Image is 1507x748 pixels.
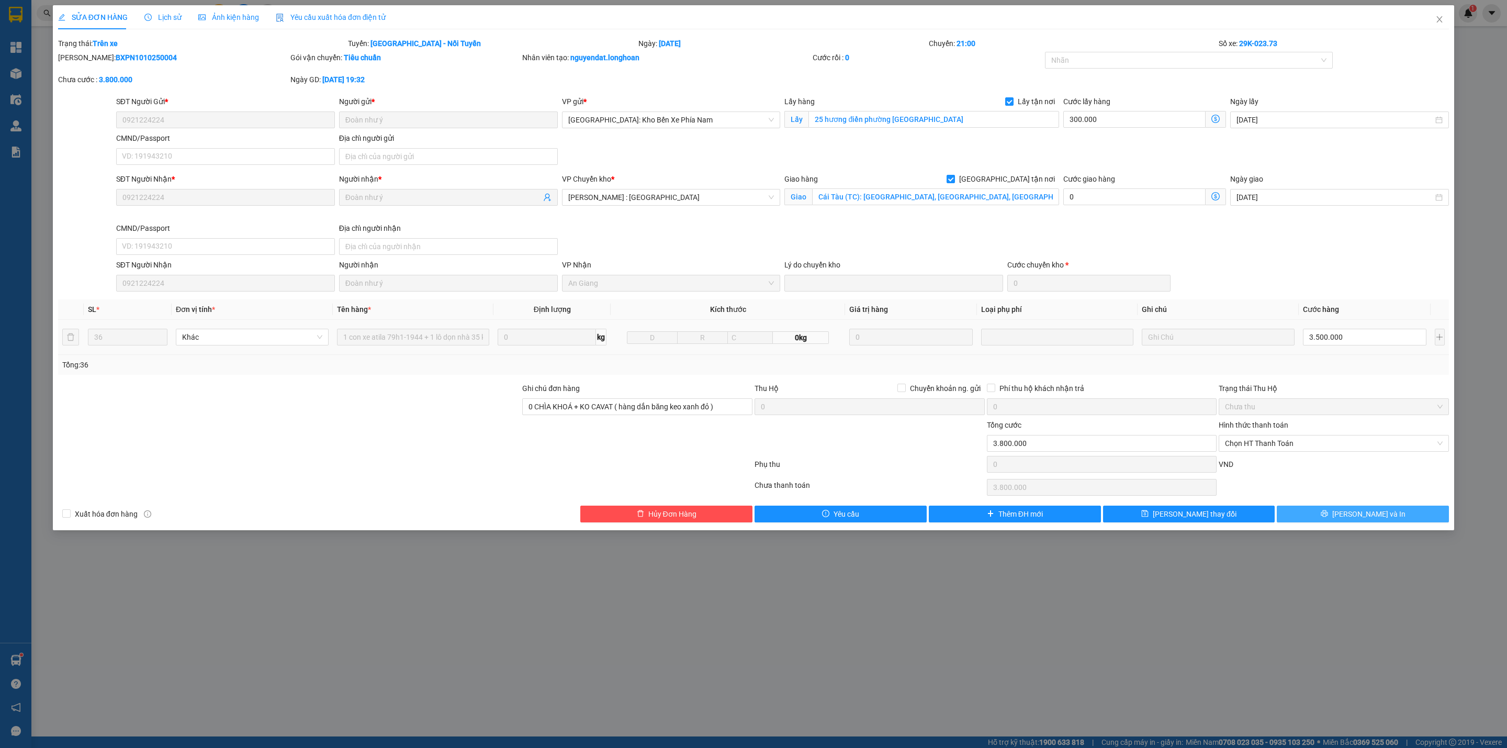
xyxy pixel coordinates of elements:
span: Chuyển khoản ng. gửi [906,383,985,394]
input: Ngày giao [1236,192,1433,203]
div: Tổng: 36 [62,359,581,371]
span: Phí thu hộ khách nhận trả [995,383,1088,394]
div: VP Nhận [562,259,781,271]
span: Lấy hàng [784,97,815,106]
span: Lấy [784,111,808,128]
input: C [727,331,773,344]
input: VD: Bàn, Ghế [337,329,490,345]
label: Cước lấy hàng [1063,97,1110,106]
span: Lấy tận nơi [1014,96,1059,107]
th: Ghi chú [1138,299,1299,320]
span: SL [88,305,96,314]
span: Thêm ĐH mới [998,508,1043,520]
label: Ngày giao [1230,175,1263,183]
input: Ghi Chú [1142,329,1295,345]
b: nguyendat.longhoan [570,53,639,62]
button: Close [1425,5,1454,35]
span: Kích thước [710,305,746,314]
span: picture [198,14,206,21]
input: Giao tận nơi [812,188,1059,205]
span: printer [1321,510,1328,518]
div: Nhân viên tạo: [522,52,811,63]
div: Tuyến: [347,38,637,49]
img: icon [276,14,284,22]
div: Số xe: [1218,38,1450,49]
span: Cước hàng [1303,305,1339,314]
input: R [677,331,728,344]
b: [DATE] 19:32 [322,75,365,84]
button: plusThêm ĐH mới [929,506,1101,522]
b: 3.800.000 [99,75,132,84]
b: BXPN1010250004 [116,53,177,62]
label: Ngày lấy [1230,97,1258,106]
input: Cước giao hàng [1063,188,1206,205]
div: CMND/Passport [116,132,335,144]
div: SĐT Người Gửi [116,96,335,107]
div: Gói vận chuyển: [290,52,521,63]
div: SĐT Người Nhận [116,173,335,185]
button: deleteHủy Đơn Hàng [580,506,752,522]
button: printer[PERSON_NAME] và In [1277,506,1449,522]
span: Tổng cước [987,421,1021,429]
span: 0kg [773,331,829,344]
span: Nha Trang: Kho Bến Xe Phía Nam [568,112,774,128]
div: Chưa thanh toán [753,479,986,498]
span: clock-circle [144,14,152,21]
div: Chưa cước : [58,74,288,85]
span: Ảnh kiện hàng [198,13,259,21]
span: exclamation-circle [822,510,829,518]
b: Tiêu chuẩn [344,53,381,62]
b: Trên xe [93,39,118,48]
div: Người nhận [339,173,558,185]
div: Người gửi [339,96,558,107]
label: Ghi chú đơn hàng [522,384,580,393]
span: Xuất hóa đơn hàng [71,508,142,520]
span: user-add [543,193,552,202]
span: save [1141,510,1149,518]
b: [DATE] [659,39,681,48]
input: D [627,331,678,344]
input: Địa chỉ của người gửi [339,148,558,165]
input: Cước lấy hàng [1063,111,1206,128]
input: Ngày lấy [1236,114,1433,126]
button: save[PERSON_NAME] thay đổi [1103,506,1275,522]
div: Trạng thái: [57,38,347,49]
div: Cước rồi : [813,52,1043,63]
span: Giao hàng [784,175,818,183]
button: delete [62,329,79,345]
div: Trạng thái Thu Hộ [1219,383,1449,394]
b: 29K-023.73 [1239,39,1277,48]
span: Đơn vị tính [176,305,215,314]
span: VP Chuyển kho [562,175,611,183]
div: Ngày: [637,38,928,49]
th: Loại phụ phí [977,299,1138,320]
span: dollar-circle [1211,192,1220,200]
span: Giá trị hàng [849,305,888,314]
span: close [1435,15,1444,24]
span: Lịch sử [144,13,182,21]
span: SỬA ĐƠN HÀNG [58,13,128,21]
b: 0 [845,53,849,62]
label: Hình thức thanh toán [1219,421,1288,429]
span: Hồ Chí Minh : Kho Quận 12 [568,189,774,205]
div: Cước chuyển kho [1007,259,1170,271]
label: Cước giao hàng [1063,175,1115,183]
div: Người nhận [339,259,558,271]
span: [PERSON_NAME] và In [1332,508,1405,520]
div: Phụ thu [753,459,986,477]
span: Thu Hộ [755,384,779,393]
b: [GEOGRAPHIC_DATA] - Nối Tuyến [370,39,481,48]
span: kg [596,329,606,345]
button: plus [1435,329,1445,345]
div: Ngày GD: [290,74,521,85]
div: Lý do chuyển kho [784,259,1003,271]
span: [GEOGRAPHIC_DATA] tận nơi [955,173,1059,185]
span: Hủy Đơn Hàng [648,508,696,520]
span: [PERSON_NAME] thay đổi [1153,508,1236,520]
div: VP gửi [562,96,781,107]
span: dollar-circle [1211,115,1220,123]
span: Chọn HT Thanh Toán [1225,436,1443,451]
span: plus [987,510,994,518]
input: 0 [849,329,973,345]
button: exclamation-circleYêu cầu [755,506,927,522]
